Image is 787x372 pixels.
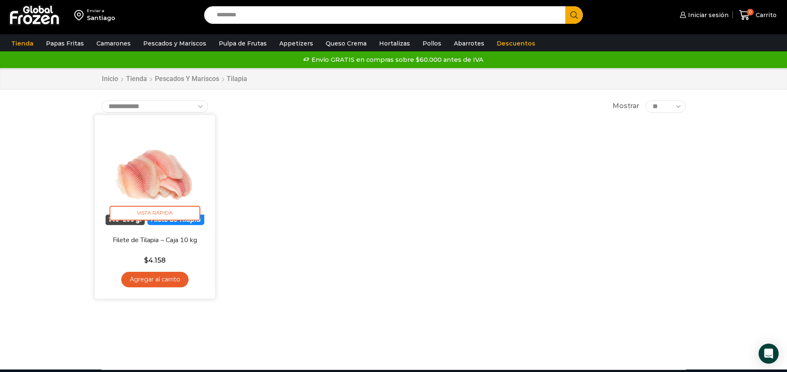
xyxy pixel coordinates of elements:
[92,35,135,51] a: Camarones
[227,75,247,83] h1: Tilapia
[612,101,639,111] span: Mostrar
[101,74,247,84] nav: Breadcrumb
[109,206,200,220] span: Vista Rápida
[418,35,445,51] a: Pollos
[678,7,729,23] a: Iniciar sesión
[565,6,583,24] button: Search button
[144,256,148,264] span: $
[747,9,754,15] span: 0
[754,11,777,19] span: Carrito
[121,272,188,287] a: Agregar al carrito: “Filete de Tilapia - Caja 10 kg”
[275,35,317,51] a: Appetizers
[215,35,271,51] a: Pulpa de Frutas
[74,8,87,22] img: address-field-icon.svg
[144,256,165,264] bdi: 4.158
[154,74,220,84] a: Pescados y Mariscos
[87,8,115,14] div: Enviar a
[493,35,539,51] a: Descuentos
[759,344,779,364] div: Open Intercom Messenger
[139,35,210,51] a: Pescados y Mariscos
[106,235,203,245] a: Filete de Tilapia – Caja 10 kg
[126,74,147,84] a: Tienda
[321,35,371,51] a: Queso Crema
[87,14,115,22] div: Santiago
[375,35,414,51] a: Hortalizas
[686,11,729,19] span: Iniciar sesión
[42,35,88,51] a: Papas Fritas
[7,35,38,51] a: Tienda
[450,35,488,51] a: Abarrotes
[737,5,779,25] a: 0 Carrito
[101,74,119,84] a: Inicio
[101,100,208,113] select: Pedido de la tienda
